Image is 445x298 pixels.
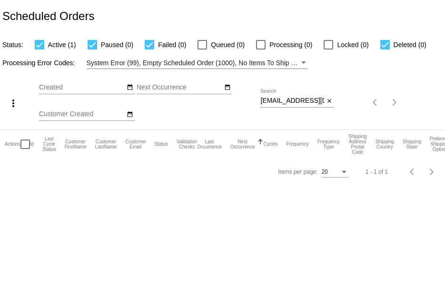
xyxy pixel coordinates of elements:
[125,139,146,149] button: Change sorting for CustomerEmail
[2,41,23,49] span: Status:
[385,93,404,112] button: Next page
[224,84,231,91] mat-icon: date_range
[422,162,441,181] button: Next page
[269,39,312,50] span: Processing (0)
[2,59,75,67] span: Processing Error Codes:
[39,84,125,91] input: Created
[137,84,222,91] input: Next Occurrence
[95,139,117,149] button: Change sorting for CustomerLastName
[348,134,367,155] button: Change sorting for ShippingPostcode
[394,39,426,50] span: Deleted (0)
[211,39,245,50] span: Queued (0)
[64,139,86,149] button: Change sorting for CustomerFirstName
[376,139,394,149] button: Change sorting for ShippingCountry
[403,139,421,149] button: Change sorting for ShippingState
[366,93,385,112] button: Previous page
[197,139,222,149] button: Change sorting for LastOccurrenceUtc
[177,130,197,159] mat-header-cell: Validation Checks
[322,169,328,175] span: 20
[324,96,334,106] button: Clear
[366,169,388,175] div: 1 - 1 of 1
[155,141,168,147] button: Change sorting for Status
[260,97,324,105] input: Search
[322,169,348,176] mat-select: Items per page:
[42,136,56,152] button: Change sorting for LastProcessingCycleId
[403,162,422,181] button: Previous page
[87,57,308,69] mat-select: Filter by Processing Error Codes
[8,98,19,109] mat-icon: more_vert
[39,110,125,118] input: Customer Created
[127,111,133,119] mat-icon: date_range
[317,139,340,149] button: Change sorting for FrequencyType
[30,141,34,147] button: Change sorting for Id
[158,39,186,50] span: Failed (0)
[5,130,20,159] mat-header-cell: Actions
[278,169,317,175] div: Items per page:
[337,39,368,50] span: Locked (0)
[326,98,333,105] mat-icon: close
[127,84,133,91] mat-icon: date_range
[286,141,308,147] button: Change sorting for Frequency
[263,141,277,147] button: Change sorting for Cycles
[2,10,94,23] h2: Scheduled Orders
[230,139,255,149] button: Change sorting for NextOccurrenceUtc
[101,39,133,50] span: Paused (0)
[48,39,76,50] span: Active (1)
